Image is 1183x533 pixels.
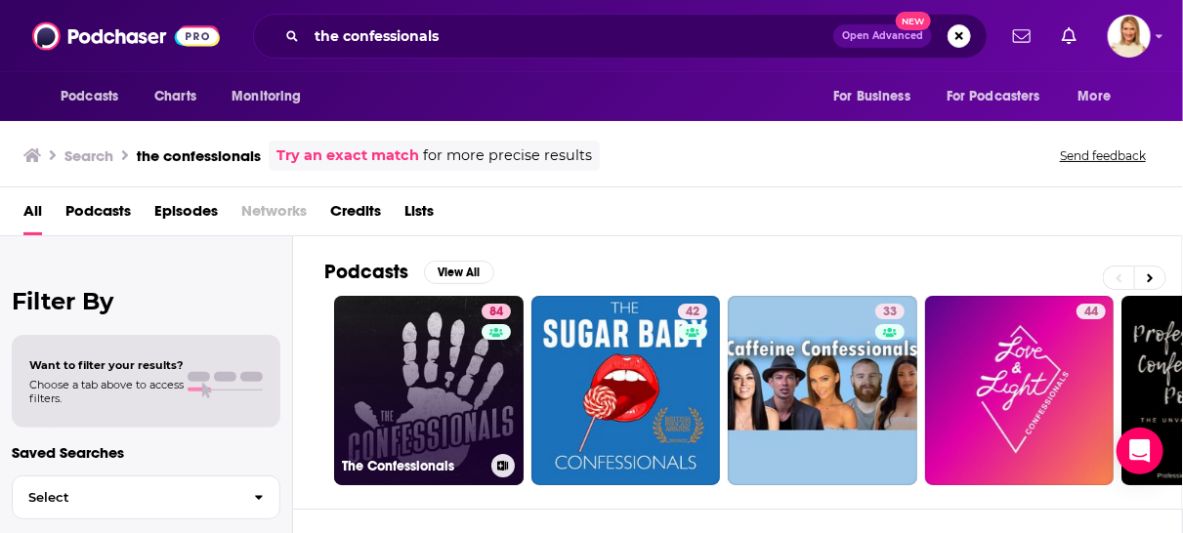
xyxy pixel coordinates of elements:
a: 42 [678,304,707,319]
span: For Podcasters [947,83,1040,110]
span: Select [13,491,238,504]
a: All [23,195,42,235]
a: 42 [531,296,721,485]
button: open menu [47,78,144,115]
span: Networks [241,195,307,235]
img: Podchaser - Follow, Share and Rate Podcasts [32,18,220,55]
span: Choose a tab above to access filters. [29,378,184,405]
a: Show notifications dropdown [1005,20,1038,53]
span: For Business [833,83,910,110]
span: Open Advanced [842,31,923,41]
span: More [1078,83,1112,110]
button: open menu [1065,78,1136,115]
span: Want to filter your results? [29,358,184,372]
div: Search podcasts, credits, & more... [253,14,988,59]
a: Credits [330,195,381,235]
h3: Search [64,146,113,165]
span: Monitoring [232,83,301,110]
a: 84The Confessionals [334,296,524,485]
button: View All [424,261,494,284]
span: 44 [1084,303,1098,322]
button: Show profile menu [1108,15,1151,58]
img: User Profile [1108,15,1151,58]
button: open menu [934,78,1069,115]
button: Send feedback [1054,147,1152,164]
a: 33 [728,296,917,485]
a: PodcastsView All [324,260,494,284]
span: Charts [154,83,196,110]
button: Select [12,475,280,519]
button: Open AdvancedNew [833,24,932,48]
h2: Podcasts [324,260,408,284]
input: Search podcasts, credits, & more... [307,20,833,52]
span: Podcasts [61,83,118,110]
a: 33 [875,304,905,319]
a: Podcasts [65,195,131,235]
p: Saved Searches [12,443,280,462]
a: 44 [925,296,1115,485]
a: Lists [404,195,434,235]
a: 84 [482,304,511,319]
button: open menu [820,78,935,115]
span: 33 [883,303,897,322]
span: for more precise results [423,144,592,167]
span: 84 [489,303,503,322]
a: Episodes [154,195,218,235]
button: open menu [218,78,326,115]
a: Try an exact match [276,144,419,167]
span: New [896,12,931,30]
h3: The Confessionals [342,458,484,474]
a: Charts [142,78,208,115]
span: 42 [686,303,699,322]
a: 44 [1077,304,1106,319]
h2: Filter By [12,287,280,315]
a: Show notifications dropdown [1054,20,1084,53]
div: Open Intercom Messenger [1117,428,1163,474]
h3: the confessionals [137,146,261,165]
span: Logged in as leannebush [1108,15,1151,58]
